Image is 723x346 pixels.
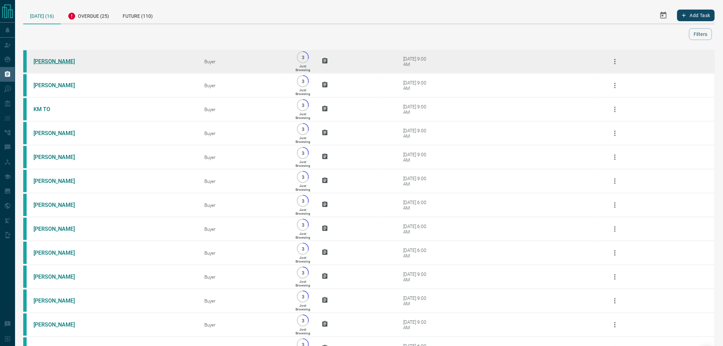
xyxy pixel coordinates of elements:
[23,122,27,144] div: condos.ca
[296,208,310,215] p: Just Browsing
[300,294,305,299] p: 3
[205,274,284,280] div: Buyer
[296,160,310,168] p: Just Browsing
[205,59,284,64] div: Buyer
[33,130,85,136] a: [PERSON_NAME]
[205,202,284,208] div: Buyer
[300,55,305,60] p: 3
[61,7,116,24] div: Overdue (25)
[23,194,27,216] div: condos.ca
[296,184,310,191] p: Just Browsing
[296,64,310,72] p: Just Browsing
[296,328,310,335] p: Just Browsing
[677,10,715,21] button: Add Task
[23,290,27,312] div: condos.ca
[300,79,305,84] p: 3
[33,82,85,89] a: [PERSON_NAME]
[300,246,305,251] p: 3
[23,314,27,336] div: condos.ca
[23,74,27,96] div: condos.ca
[23,242,27,264] div: condos.ca
[205,178,284,184] div: Buyer
[403,152,432,163] div: [DATE] 9:00 AM
[205,322,284,328] div: Buyer
[403,176,432,187] div: [DATE] 9:00 AM
[205,298,284,304] div: Buyer
[33,321,85,328] a: [PERSON_NAME]
[23,50,27,72] div: condos.ca
[33,250,85,256] a: [PERSON_NAME]
[33,178,85,184] a: [PERSON_NAME]
[300,127,305,132] p: 3
[205,250,284,256] div: Buyer
[296,136,310,144] p: Just Browsing
[403,80,432,91] div: [DATE] 9:00 AM
[33,297,85,304] a: [PERSON_NAME]
[296,112,310,120] p: Just Browsing
[33,106,85,112] a: KM TO
[300,270,305,275] p: 3
[296,232,310,239] p: Just Browsing
[33,202,85,208] a: [PERSON_NAME]
[300,198,305,203] p: 3
[205,107,284,112] div: Buyer
[23,218,27,240] div: condos.ca
[403,319,432,330] div: [DATE] 9:00 AM
[300,318,305,323] p: 3
[403,128,432,139] div: [DATE] 9:00 AM
[655,7,672,24] button: Select Date Range
[33,274,85,280] a: [PERSON_NAME]
[300,103,305,108] p: 3
[23,170,27,192] div: condos.ca
[23,146,27,168] div: condos.ca
[23,266,27,288] div: condos.ca
[403,56,432,67] div: [DATE] 9:00 AM
[116,7,160,24] div: Future (110)
[23,98,27,120] div: condos.ca
[403,200,432,211] div: [DATE] 6:00 AM
[300,174,305,179] p: 3
[403,295,432,306] div: [DATE] 9:00 AM
[296,304,310,311] p: Just Browsing
[403,271,432,282] div: [DATE] 9:00 AM
[296,88,310,96] p: Just Browsing
[300,150,305,156] p: 3
[33,58,85,65] a: [PERSON_NAME]
[205,131,284,136] div: Buyer
[296,256,310,263] p: Just Browsing
[300,222,305,227] p: 3
[296,280,310,287] p: Just Browsing
[205,226,284,232] div: Buyer
[205,83,284,88] div: Buyer
[33,226,85,232] a: [PERSON_NAME]
[403,224,432,235] div: [DATE] 6:00 AM
[23,7,61,24] div: [DATE] (16)
[33,154,85,160] a: [PERSON_NAME]
[403,104,432,115] div: [DATE] 9:00 AM
[403,248,432,258] div: [DATE] 6:00 AM
[689,28,712,40] button: Filters
[205,155,284,160] div: Buyer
